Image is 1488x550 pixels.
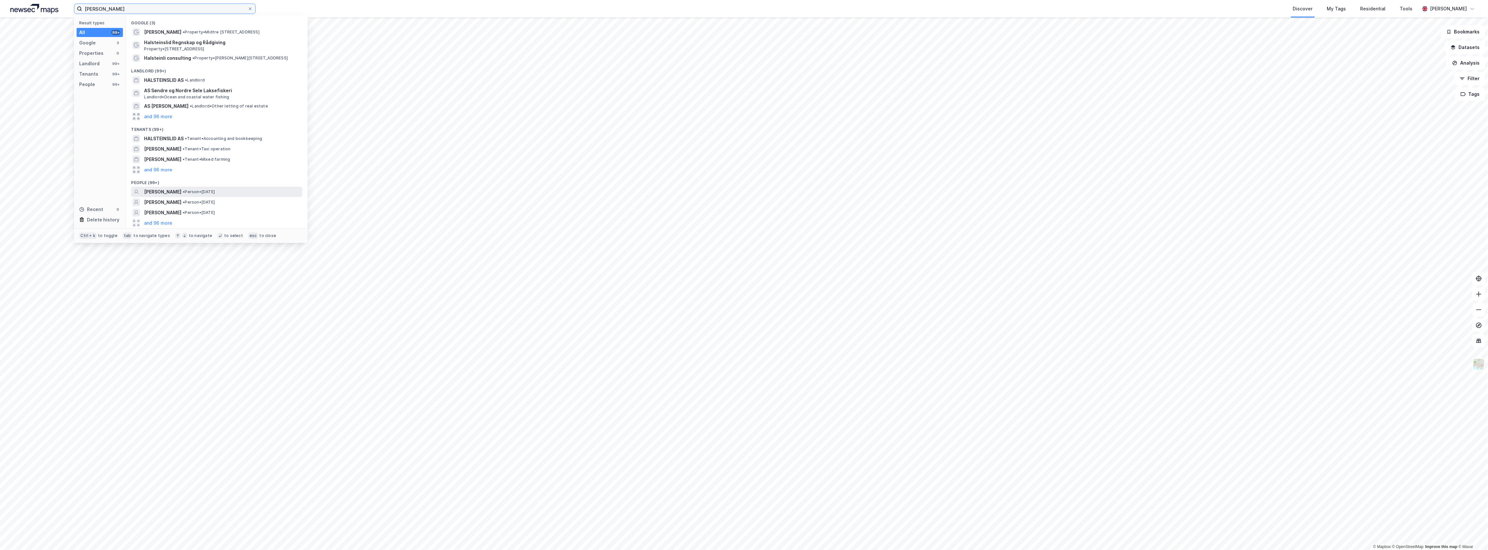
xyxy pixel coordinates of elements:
div: 3 [115,40,120,45]
div: 99+ [111,82,120,87]
div: to toggle [98,233,117,238]
a: Mapbox [1373,544,1391,549]
span: Tenant • Mixed farming [183,157,230,162]
a: Improve this map [1425,544,1458,549]
span: • [183,210,185,215]
span: Person • [DATE] [183,200,215,205]
div: Delete history [87,216,119,224]
div: to close [259,233,276,238]
div: Result types [79,20,123,25]
span: [PERSON_NAME] [144,188,181,196]
span: Halsteinli consulting [144,54,191,62]
span: Landlord [185,78,205,83]
button: Tags [1455,88,1485,101]
div: Recent [79,206,103,213]
span: Person • [DATE] [183,189,215,194]
span: [PERSON_NAME] [144,209,181,217]
div: Google [79,39,96,47]
img: Z [1473,358,1485,370]
button: Datasets [1445,41,1485,54]
span: [PERSON_NAME] [144,198,181,206]
a: OpenStreetMap [1392,544,1424,549]
iframe: Chat Widget [1456,519,1488,550]
span: Property • [STREET_ADDRESS] [144,46,204,52]
div: People [79,81,95,88]
span: • [185,78,187,82]
div: Landlord [79,60,100,68]
div: 99+ [111,61,120,66]
span: Tenant • Accounting and bookkeeping [185,136,262,141]
div: to select [224,233,243,238]
span: • [183,146,185,151]
span: • [183,157,185,162]
div: People (99+) [126,175,308,187]
span: Tenant • Taxi operation [183,146,230,152]
div: Discover [1293,5,1313,13]
span: • [185,136,187,141]
span: AS Søndre og Nordre Sele Laksefiskeri [144,87,300,94]
div: Tenants (99+) [126,122,308,133]
div: Properties [79,49,104,57]
span: Person • [DATE] [183,210,215,215]
div: Residential [1360,5,1386,13]
div: to navigate [189,233,212,238]
button: Bookmarks [1441,25,1485,38]
div: Landlord (99+) [126,63,308,75]
span: • [183,189,185,194]
span: [PERSON_NAME] [144,28,181,36]
div: tab [123,232,132,239]
button: and 96 more [144,113,172,120]
div: 99+ [111,30,120,35]
span: Landlord • Other letting of real estate [190,104,268,109]
div: 99+ [111,71,120,77]
button: Filter [1454,72,1485,85]
span: Property • Midtre [STREET_ADDRESS] [183,30,260,35]
div: esc [248,232,258,239]
div: Tenants [79,70,98,78]
div: [PERSON_NAME] [1430,5,1467,13]
button: and 96 more [144,166,172,174]
div: 0 [115,207,120,212]
input: Search by address, cadastre, landlords, tenants or people [82,4,248,14]
span: Property • [PERSON_NAME][STREET_ADDRESS] [192,56,288,61]
img: logo.a4113a55bc3d86da70a041830d287a7e.svg [10,4,58,14]
div: My Tags [1327,5,1346,13]
div: Ctrl + k [79,232,97,239]
span: AS [PERSON_NAME] [144,102,189,110]
span: Landlord • Ocean and coastal water fishing [144,94,229,100]
span: • [190,104,192,108]
div: 0 [115,51,120,56]
span: • [183,200,185,205]
span: • [183,30,185,34]
div: All [79,29,85,36]
button: and 96 more [144,219,172,227]
span: [PERSON_NAME] [144,145,181,153]
span: Halsteinslid Regnskap og Rådgiving [144,39,300,46]
div: to navigate types [133,233,170,238]
div: Google (3) [126,15,308,27]
div: Tools [1400,5,1413,13]
div: Kontrollprogram for chat [1456,519,1488,550]
span: • [192,56,194,60]
button: Analysis [1447,56,1485,69]
span: HALSTEINSLID AS [144,76,184,84]
span: HALSTEINSLID AS [144,135,184,143]
span: [PERSON_NAME] [144,156,181,163]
